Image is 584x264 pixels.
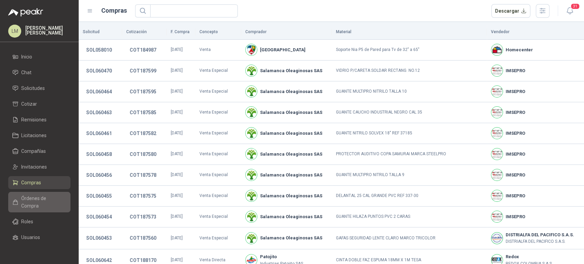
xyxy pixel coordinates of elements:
[8,66,70,79] a: Chat
[195,102,241,123] td: Venta Especial
[332,81,487,102] td: GUANTE MULTIPRO NITRILO TALLA 10
[8,215,70,228] a: Roles
[171,214,183,219] span: [DATE]
[491,86,503,97] img: Company Logo
[260,151,322,158] b: Salamanca Oleaginosas SAS
[171,47,183,52] span: [DATE]
[246,169,257,181] img: Company Logo
[195,165,241,186] td: Venta Especial
[506,130,525,137] b: IMSEPRO
[260,213,322,220] b: Salamanca Oleaginosas SAS
[8,50,70,63] a: Inicio
[83,127,115,140] button: SOL060461
[506,109,525,116] b: IMSEPRO
[21,53,32,61] span: Inicio
[506,213,525,220] b: IMSEPRO
[506,253,552,260] b: Redox
[21,69,31,76] span: Chat
[563,5,576,17] button: 31
[8,82,70,95] a: Solicitudes
[260,193,322,199] b: Salamanca Oleaginosas SAS
[332,207,487,227] td: GUANTE HILAZA PUNTOS PVC 2 CARAS
[8,8,43,16] img: Logo peakr
[246,148,257,160] img: Company Logo
[83,44,115,56] button: SOL058010
[246,65,257,76] img: Company Logo
[8,97,70,110] a: Cotizar
[101,6,127,15] h1: Compras
[8,145,70,158] a: Compañías
[21,116,47,123] span: Remisiones
[260,235,322,241] b: Salamanca Oleaginosas SAS
[21,179,41,186] span: Compras
[506,238,574,245] p: DISTRIALFA DEL PACIFICO S.A.S.
[8,160,70,173] a: Invitaciones
[332,102,487,123] td: GUANTE CAUCHO INDUSTRIAL NEGRO CAL 35
[171,68,183,73] span: [DATE]
[332,25,487,40] th: Material
[171,193,183,198] span: [DATE]
[260,253,303,260] b: Patojito
[570,3,580,10] span: 31
[506,172,525,179] b: IMSEPRO
[491,211,503,222] img: Company Logo
[246,128,257,139] img: Company Logo
[171,131,183,135] span: [DATE]
[171,172,183,177] span: [DATE]
[491,169,503,181] img: Company Logo
[83,211,115,223] button: SOL060454
[246,190,257,201] img: Company Logo
[21,132,47,139] span: Licitaciones
[332,61,487,81] td: VIDRIO P/CARETA SOLDAR RECTANG. NO.12
[126,65,160,77] button: COT187599
[491,65,503,76] img: Company Logo
[506,193,525,199] b: IMSEPRO
[126,169,160,181] button: COT187578
[126,127,160,140] button: COT187582
[195,186,241,207] td: Venta Especial
[246,233,257,244] img: Company Logo
[8,231,70,244] a: Usuarios
[491,107,503,118] img: Company Logo
[21,147,46,155] span: Compañías
[83,106,115,119] button: SOL060463
[491,4,531,18] button: Descargar
[8,176,70,189] a: Compras
[506,88,525,95] b: IMSEPRO
[241,25,332,40] th: Comprador
[126,232,160,244] button: COT187560
[167,25,195,40] th: F. Compra
[126,190,160,202] button: COT187575
[246,86,257,97] img: Company Logo
[246,211,257,222] img: Company Logo
[171,151,183,156] span: [DATE]
[491,44,503,55] img: Company Logo
[195,144,241,165] td: Venta Especial
[83,232,115,244] button: SOL060453
[25,26,70,35] p: [PERSON_NAME] [PERSON_NAME]
[195,227,241,249] td: Venta Especial
[83,169,115,181] button: SOL060456
[195,123,241,144] td: Venta Especial
[195,81,241,102] td: Venta Especial
[21,195,64,210] span: Órdenes de Compra
[8,113,70,126] a: Remisiones
[506,67,525,74] b: IMSEPRO
[8,247,70,260] a: Categorías
[126,85,160,98] button: COT187595
[332,40,487,61] td: Soporte Nia P5 de Pared para Tv de 32" a 65"
[171,89,183,94] span: [DATE]
[506,151,525,158] b: IMSEPRO
[83,148,115,160] button: SOL060458
[491,148,503,160] img: Company Logo
[246,107,257,118] img: Company Logo
[83,190,115,202] button: SOL060455
[491,233,503,244] img: Company Logo
[171,236,183,240] span: [DATE]
[83,65,115,77] button: SOL060470
[332,165,487,186] td: GUANTE MULTIPRO NITRILO TALLA 9
[21,234,40,241] span: Usuarios
[195,207,241,227] td: Venta Especial
[126,106,160,119] button: COT187585
[246,44,257,55] img: Company Logo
